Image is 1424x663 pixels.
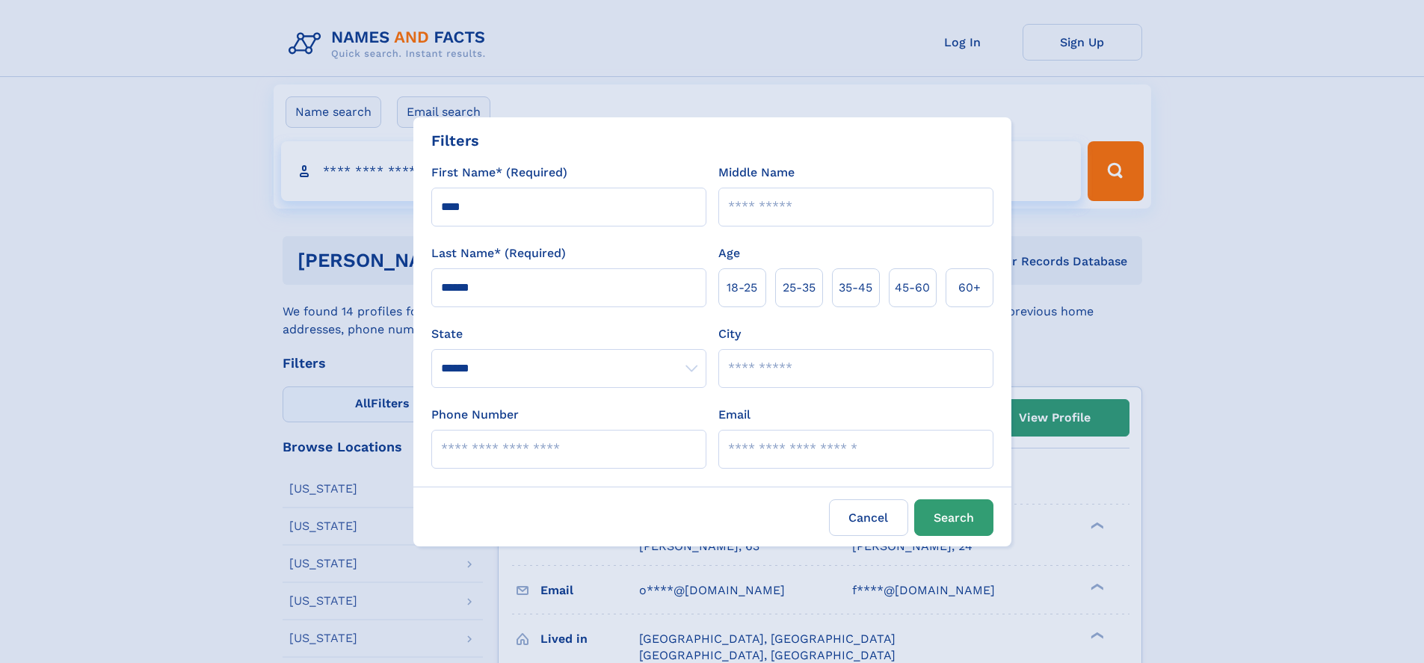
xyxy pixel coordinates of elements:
[727,279,757,297] span: 18‑25
[431,244,566,262] label: Last Name* (Required)
[914,499,993,536] button: Search
[431,406,519,424] label: Phone Number
[783,279,816,297] span: 25‑35
[829,499,908,536] label: Cancel
[839,279,872,297] span: 35‑45
[718,406,750,424] label: Email
[718,244,740,262] label: Age
[958,279,981,297] span: 60+
[895,279,930,297] span: 45‑60
[431,325,706,343] label: State
[431,129,479,152] div: Filters
[718,164,795,182] label: Middle Name
[718,325,741,343] label: City
[431,164,567,182] label: First Name* (Required)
